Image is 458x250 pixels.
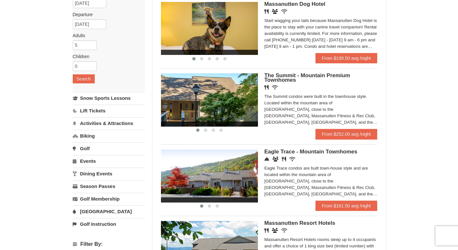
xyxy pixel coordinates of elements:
span: Eagle Trace - Mountain Townhomes [264,149,357,155]
i: Restaurant [264,9,269,14]
i: Banquet Facilities [272,9,278,14]
i: Wireless Internet (free) [289,157,295,161]
div: Start wagging your tails because Massanutten Dog Hotel is the place to stay with your canine trav... [264,17,378,50]
i: Wireless Internet (free) [272,85,278,90]
i: Concierge Desk [264,157,269,161]
a: Dining Events [73,168,145,180]
a: Golf Instruction [73,218,145,230]
span: Massanutten Dog Hotel [264,1,325,7]
i: Wireless Internet (free) [281,9,287,14]
i: Restaurant [282,157,286,161]
i: Wireless Internet (free) [281,228,287,233]
h4: Filter By: [73,241,145,247]
span: The Summit - Mountain Premium Townhomes [264,72,350,83]
a: Season Passes [73,180,145,192]
i: Banquet Facilities [272,228,278,233]
a: [GEOGRAPHIC_DATA] [73,205,145,217]
a: From $252.00 avg /night [315,129,378,139]
a: Golf [73,142,145,154]
i: Restaurant [264,85,269,90]
a: Lift Tickets [73,105,145,117]
label: Children [73,53,140,60]
a: Golf Membership [73,193,145,205]
a: Biking [73,130,145,142]
div: Eagle Trace condos are built town-house style and are located within the mountain area of [GEOGRA... [264,165,378,197]
a: Events [73,155,145,167]
div: The Summit condos were built in the townhouse style. Located within the mountain area of [GEOGRAP... [264,93,378,126]
button: Search [73,74,95,83]
a: Snow Sports Lessons [73,92,145,104]
label: Departure [73,11,140,18]
i: Restaurant [264,228,269,233]
a: From $199.50 avg /night [315,53,378,63]
span: Massanutten Resort Hotels [264,220,335,226]
a: From $161.50 avg /night [315,201,378,211]
label: Adults [73,32,140,39]
a: Activities & Attractions [73,117,145,129]
i: Conference Facilities [272,157,279,161]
